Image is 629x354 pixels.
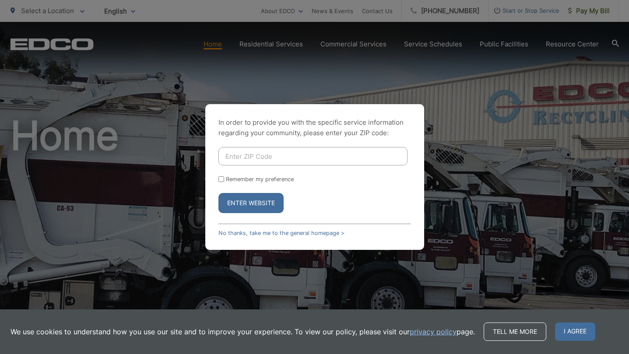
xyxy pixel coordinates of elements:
[226,176,294,182] label: Remember my preference
[218,147,408,165] input: Enter ZIP Code
[11,326,475,337] p: We use cookies to understand how you use our site and to improve your experience. To view our pol...
[218,193,284,213] button: Enter Website
[484,322,546,341] a: Tell me more
[410,326,457,337] a: privacy policy
[218,230,344,236] a: No thanks, take me to the general homepage >
[555,322,595,341] span: I agree
[218,117,411,138] p: In order to provide you with the specific service information regarding your community, please en...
